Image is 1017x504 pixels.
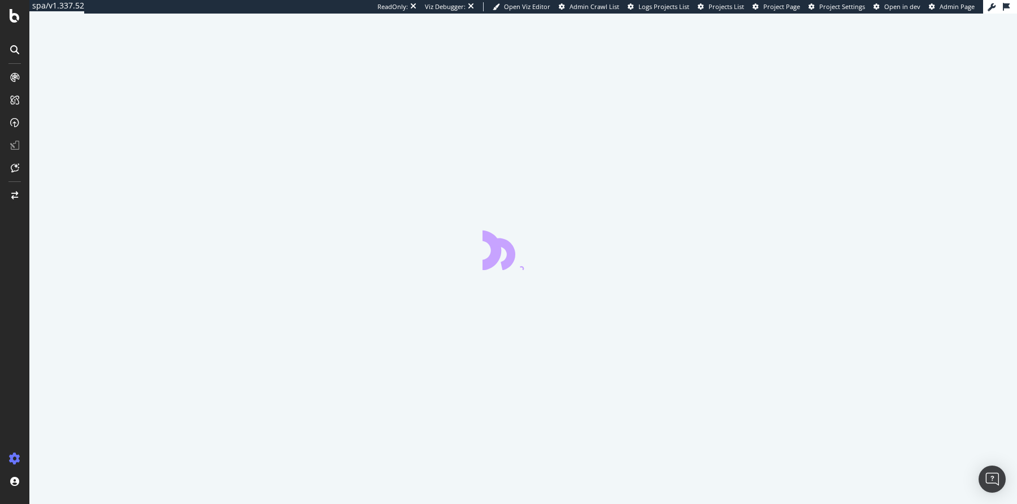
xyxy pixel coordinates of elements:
[698,2,744,11] a: Projects List
[873,2,920,11] a: Open in dev
[570,2,619,11] span: Admin Crawl List
[763,2,800,11] span: Project Page
[559,2,619,11] a: Admin Crawl List
[884,2,920,11] span: Open in dev
[493,2,550,11] a: Open Viz Editor
[638,2,689,11] span: Logs Projects List
[940,2,975,11] span: Admin Page
[753,2,800,11] a: Project Page
[425,2,466,11] div: Viz Debugger:
[809,2,865,11] a: Project Settings
[377,2,408,11] div: ReadOnly:
[504,2,550,11] span: Open Viz Editor
[819,2,865,11] span: Project Settings
[628,2,689,11] a: Logs Projects List
[979,466,1006,493] div: Open Intercom Messenger
[483,229,564,270] div: animation
[929,2,975,11] a: Admin Page
[709,2,744,11] span: Projects List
